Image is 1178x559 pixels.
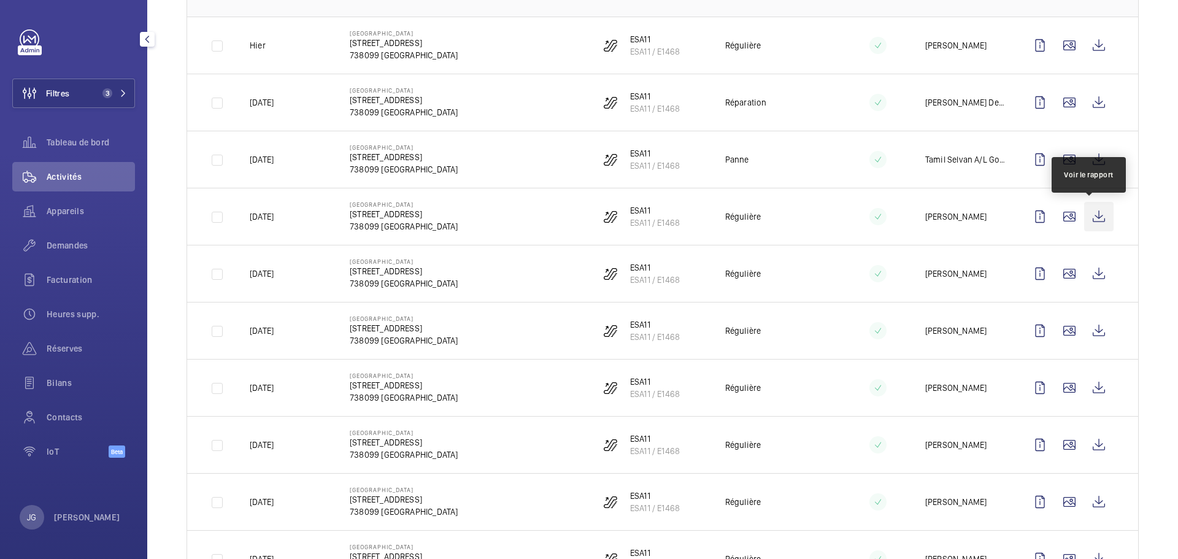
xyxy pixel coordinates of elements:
p: [GEOGRAPHIC_DATA] [350,201,458,208]
p: Régulière [725,496,761,508]
p: 738099 [GEOGRAPHIC_DATA] [350,506,458,518]
p: JG [27,511,36,523]
p: [PERSON_NAME] [925,382,987,394]
span: Filtres [46,87,69,99]
p: Panne [725,153,749,166]
p: [DATE] [250,496,274,508]
div: Voir le rapport [1064,169,1114,180]
p: ESA11 [630,90,680,102]
p: [PERSON_NAME] [925,39,987,52]
p: [DATE] [250,325,274,337]
p: ESA11 / E1468 [630,45,680,58]
p: ESA11 [630,376,680,388]
p: ESA11 / E1468 [630,217,680,229]
span: Bilans [47,377,135,389]
p: 738099 [GEOGRAPHIC_DATA] [350,391,458,404]
p: [STREET_ADDRESS] [350,493,458,506]
img: escalator.svg [603,152,618,167]
p: 738099 [GEOGRAPHIC_DATA] [350,449,458,461]
p: Régulière [725,39,761,52]
p: [DATE] [250,210,274,223]
p: ESA11 [630,147,680,160]
p: [GEOGRAPHIC_DATA] [350,543,458,550]
p: Régulière [725,268,761,280]
p: ESA11 [630,318,680,331]
span: IoT [47,445,109,458]
p: ESA11 [630,33,680,45]
p: 738099 [GEOGRAPHIC_DATA] [350,163,458,175]
span: Tableau de bord [47,136,135,148]
p: [GEOGRAPHIC_DATA] [350,29,458,37]
p: ESA11 / E1468 [630,331,680,343]
p: Hier [250,39,266,52]
p: 738099 [GEOGRAPHIC_DATA] [350,49,458,61]
p: [DATE] [250,268,274,280]
img: escalator.svg [603,38,618,53]
img: escalator.svg [603,438,618,452]
p: [GEOGRAPHIC_DATA] [350,144,458,151]
p: [STREET_ADDRESS] [350,94,458,106]
p: [PERSON_NAME] [925,210,987,223]
p: ESA11 / E1468 [630,274,680,286]
span: Heures supp. [47,308,135,320]
p: ESA11 [630,433,680,445]
p: ESA11 [630,204,680,217]
p: [PERSON_NAME] Dela [PERSON_NAME] [925,96,1006,109]
button: Filtres3 [12,79,135,108]
p: ESA11 [630,490,680,502]
p: [GEOGRAPHIC_DATA] [350,429,458,436]
p: [STREET_ADDRESS] [350,379,458,391]
p: 738099 [GEOGRAPHIC_DATA] [350,220,458,233]
p: [PERSON_NAME] [925,268,987,280]
p: ESA11 / E1468 [630,502,680,514]
p: [STREET_ADDRESS] [350,208,458,220]
p: ESA11 / E1468 [630,102,680,115]
span: Contacts [47,411,135,423]
span: Réserves [47,342,135,355]
img: escalator.svg [603,266,618,281]
p: [GEOGRAPHIC_DATA] [350,486,458,493]
p: [PERSON_NAME] [925,325,987,337]
img: escalator.svg [603,380,618,395]
p: Tamil Selvan A/L Goval [925,153,1006,166]
p: ESA11 / E1468 [630,445,680,457]
p: 738099 [GEOGRAPHIC_DATA] [350,106,458,118]
span: Beta [109,445,125,458]
p: ESA11 [630,547,680,559]
p: [STREET_ADDRESS] [350,37,458,49]
p: Régulière [725,325,761,337]
p: [STREET_ADDRESS] [350,322,458,334]
p: [DATE] [250,153,274,166]
p: [STREET_ADDRESS] [350,265,458,277]
p: 738099 [GEOGRAPHIC_DATA] [350,277,458,290]
p: ESA11 / E1468 [630,160,680,172]
p: [DATE] [250,382,274,394]
p: [STREET_ADDRESS] [350,436,458,449]
p: [GEOGRAPHIC_DATA] [350,87,458,94]
p: [DATE] [250,439,274,451]
p: [DATE] [250,96,274,109]
p: [GEOGRAPHIC_DATA] [350,315,458,322]
span: Demandes [47,239,135,252]
p: [PERSON_NAME] [925,496,987,508]
p: Régulière [725,210,761,223]
span: Activités [47,171,135,183]
img: escalator.svg [603,209,618,224]
img: escalator.svg [603,95,618,110]
p: 738099 [GEOGRAPHIC_DATA] [350,334,458,347]
p: [PERSON_NAME] [925,439,987,451]
p: [PERSON_NAME] [54,511,120,523]
p: Régulière [725,382,761,394]
p: Réparation [725,96,767,109]
p: ESA11 / E1468 [630,388,680,400]
img: escalator.svg [603,323,618,338]
span: 3 [102,88,112,98]
p: ESA11 [630,261,680,274]
span: Appareils [47,205,135,217]
p: [GEOGRAPHIC_DATA] [350,372,458,379]
p: [GEOGRAPHIC_DATA] [350,258,458,265]
p: Régulière [725,439,761,451]
img: escalator.svg [603,495,618,509]
p: [STREET_ADDRESS] [350,151,458,163]
span: Facturation [47,274,135,286]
